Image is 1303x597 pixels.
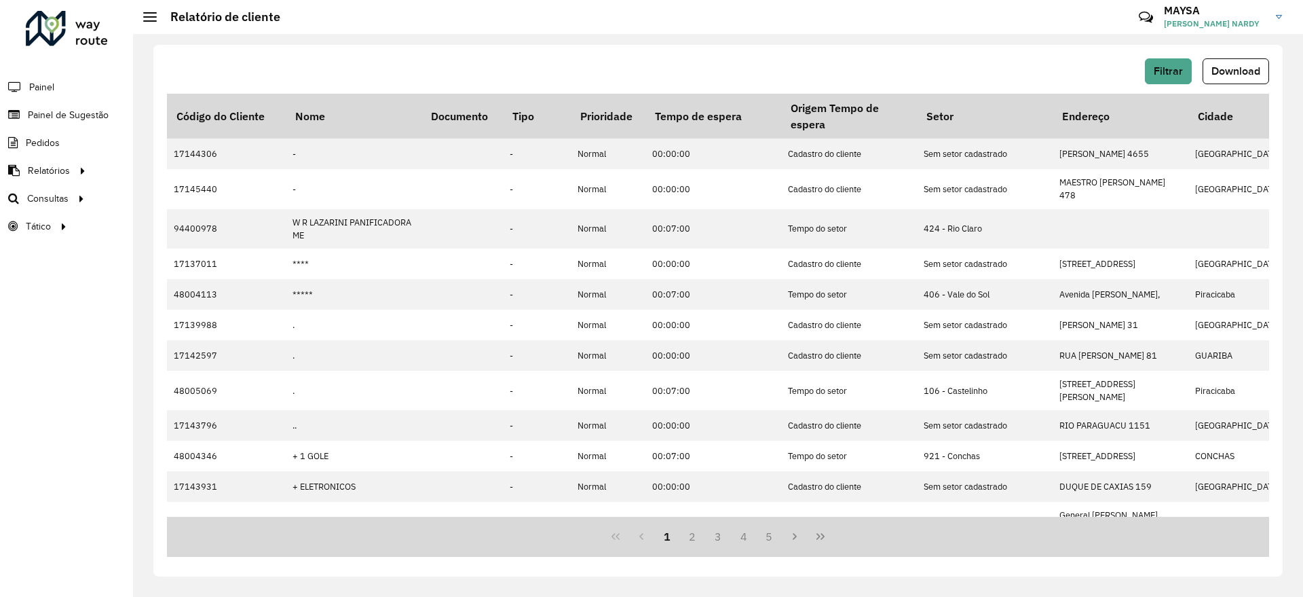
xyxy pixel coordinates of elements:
button: Last Page [808,524,833,549]
td: Normal [571,340,645,371]
td: Sem setor cadastrado [917,169,1053,209]
td: Normal [571,502,645,541]
td: - [503,471,571,502]
td: - [503,502,571,541]
button: 1 [654,524,680,549]
td: - [286,139,421,169]
td: + FEIJOADA [286,502,421,541]
button: Next Page [782,524,808,549]
td: Cadastro do cliente [781,340,917,371]
th: Origem Tempo de espera [781,94,917,139]
td: - [503,410,571,441]
td: Sem setor cadastrado [917,410,1053,441]
td: Sem setor cadastrado [917,471,1053,502]
th: Prioridade [571,94,645,139]
td: 00:00:00 [645,502,781,541]
td: 00:00:00 [645,310,781,340]
td: Sem setor cadastrado [917,502,1053,541]
td: Cadastro do cliente [781,249,917,279]
th: Endereço [1053,94,1188,139]
td: 17143796 [167,410,286,441]
td: Cadastro do cliente [781,310,917,340]
td: 406 - Vale do Sol [917,279,1053,310]
td: 00:00:00 [645,340,781,371]
td: Normal [571,471,645,502]
span: Tático [26,219,51,234]
td: Cadastro do cliente [781,410,917,441]
span: Relatórios [28,164,70,178]
td: Tempo do setor [781,209,917,249]
td: - [503,371,571,410]
td: [PERSON_NAME] 4655 [1053,139,1188,169]
td: Normal [571,441,645,471]
td: 00:00:00 [645,169,781,209]
td: 94400978 [167,209,286,249]
td: 00:00:00 [645,139,781,169]
td: - [503,209,571,249]
td: 17137011 [167,249,286,279]
td: Normal [571,209,645,249]
td: 48004346 [167,441,286,471]
td: - [503,340,571,371]
td: Sem setor cadastrado [917,310,1053,340]
td: Normal [571,371,645,410]
td: Sem setor cadastrado [917,249,1053,279]
td: Tempo do setor [781,441,917,471]
td: . [286,310,421,340]
td: . [286,371,421,410]
td: 424 - Rio Claro [917,209,1053,249]
th: Código do Cliente [167,94,286,139]
td: 106 - Castelinho [917,371,1053,410]
h3: MAYSA [1164,4,1266,17]
td: . [286,340,421,371]
th: Tempo de espera [645,94,781,139]
th: Setor [917,94,1053,139]
td: 17144306 [167,139,286,169]
td: [STREET_ADDRESS] [1053,441,1188,471]
td: Normal [571,410,645,441]
td: .. [286,410,421,441]
td: MAESTRO [PERSON_NAME] 478 [1053,169,1188,209]
button: 4 [731,524,757,549]
td: Tempo do setor [781,371,917,410]
td: [PERSON_NAME] 31 [1053,310,1188,340]
td: 921 - Conchas [917,441,1053,471]
td: 00:00:00 [645,471,781,502]
td: Normal [571,169,645,209]
td: - [286,169,421,209]
th: Nome [286,94,421,139]
button: Download [1203,58,1269,84]
td: 17143931 [167,471,286,502]
td: Normal [571,310,645,340]
td: W R LAZARINI PANIFICADORA ME [286,209,421,249]
span: Pedidos [26,136,60,150]
td: Normal [571,279,645,310]
td: - [503,169,571,209]
td: Cadastro do cliente [781,139,917,169]
td: 48004113 [167,279,286,310]
h2: Relatório de cliente [157,10,280,24]
span: Download [1211,65,1260,77]
td: 17141054 [167,502,286,541]
th: Tipo [503,94,571,139]
th: Documento [421,94,503,139]
span: Filtrar [1154,65,1183,77]
td: 00:07:00 [645,371,781,410]
span: Consultas [27,192,69,206]
button: 2 [679,524,705,549]
td: [STREET_ADDRESS] [1053,249,1188,279]
span: [PERSON_NAME] NARDY [1164,18,1266,30]
td: 00:07:00 [645,209,781,249]
td: Sem setor cadastrado [917,340,1053,371]
span: Painel [29,80,54,94]
button: 3 [705,524,731,549]
td: Cadastro do cliente [781,471,917,502]
td: 00:00:00 [645,410,781,441]
td: Sem setor cadastrado [917,139,1053,169]
td: 00:00:00 [645,249,781,279]
td: RIO PARAGUACU 1151 [1053,410,1188,441]
td: Avenida [PERSON_NAME], [1053,279,1188,310]
button: Filtrar [1145,58,1192,84]
td: Cadastro do cliente [781,169,917,209]
td: 00:07:00 [645,441,781,471]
